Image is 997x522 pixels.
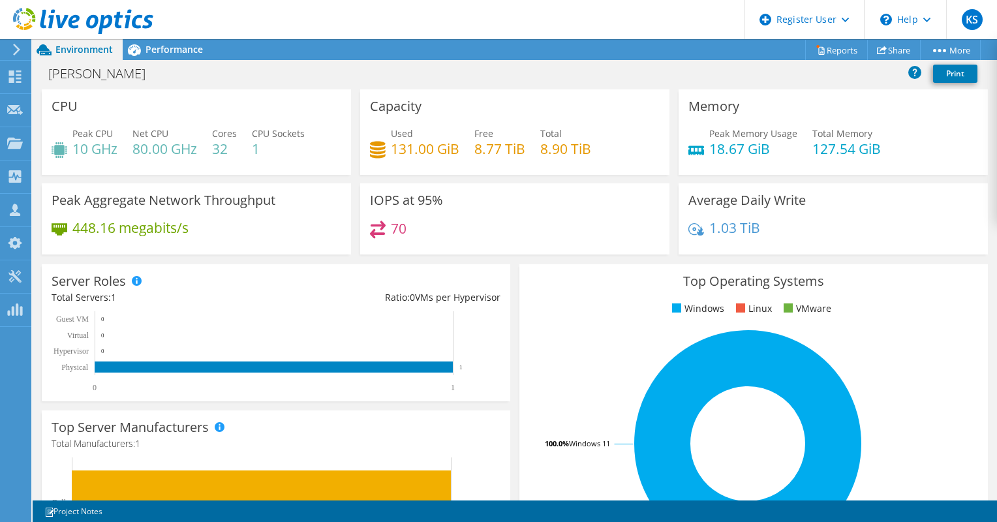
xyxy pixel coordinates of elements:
[812,127,872,140] span: Total Memory
[733,301,772,316] li: Linux
[52,498,66,507] text: Dell
[52,193,275,207] h3: Peak Aggregate Network Throughput
[132,142,197,156] h4: 80.00 GHz
[391,142,459,156] h4: 131.00 GiB
[67,331,89,340] text: Virtual
[812,142,881,156] h4: 127.54 GiB
[474,142,525,156] h4: 8.77 TiB
[391,127,413,140] span: Used
[540,127,562,140] span: Total
[212,127,237,140] span: Cores
[688,193,806,207] h3: Average Daily Write
[35,503,112,519] a: Project Notes
[962,9,983,30] span: KS
[42,67,166,81] h1: [PERSON_NAME]
[709,142,797,156] h4: 18.67 GiB
[135,437,140,450] span: 1
[101,316,104,322] text: 0
[545,438,569,448] tspan: 100.0%
[709,127,797,140] span: Peak Memory Usage
[72,127,113,140] span: Peak CPU
[529,274,978,288] h3: Top Operating Systems
[459,364,463,371] text: 1
[370,99,422,114] h3: Capacity
[252,142,305,156] h4: 1
[93,383,97,392] text: 0
[111,291,116,303] span: 1
[101,348,104,354] text: 0
[54,346,89,356] text: Hypervisor
[132,127,168,140] span: Net CPU
[276,290,500,305] div: Ratio: VMs per Hypervisor
[252,127,305,140] span: CPU Sockets
[688,99,739,114] h3: Memory
[933,65,977,83] a: Print
[146,43,203,55] span: Performance
[709,221,760,235] h4: 1.03 TiB
[52,290,276,305] div: Total Servers:
[101,332,104,339] text: 0
[805,40,868,60] a: Reports
[61,363,88,372] text: Physical
[72,221,189,235] h4: 448.16 megabits/s
[52,437,500,451] h4: Total Manufacturers:
[52,274,126,288] h3: Server Roles
[920,40,981,60] a: More
[451,383,455,392] text: 1
[474,127,493,140] span: Free
[540,142,591,156] h4: 8.90 TiB
[780,301,831,316] li: VMware
[52,99,78,114] h3: CPU
[370,193,443,207] h3: IOPS at 95%
[212,142,237,156] h4: 32
[410,291,415,303] span: 0
[56,315,89,324] text: Guest VM
[457,499,461,506] text: 1
[52,420,209,435] h3: Top Server Manufacturers
[569,438,610,448] tspan: Windows 11
[72,142,117,156] h4: 10 GHz
[867,40,921,60] a: Share
[880,14,892,25] svg: \n
[391,221,406,236] h4: 70
[55,43,113,55] span: Environment
[669,301,724,316] li: Windows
